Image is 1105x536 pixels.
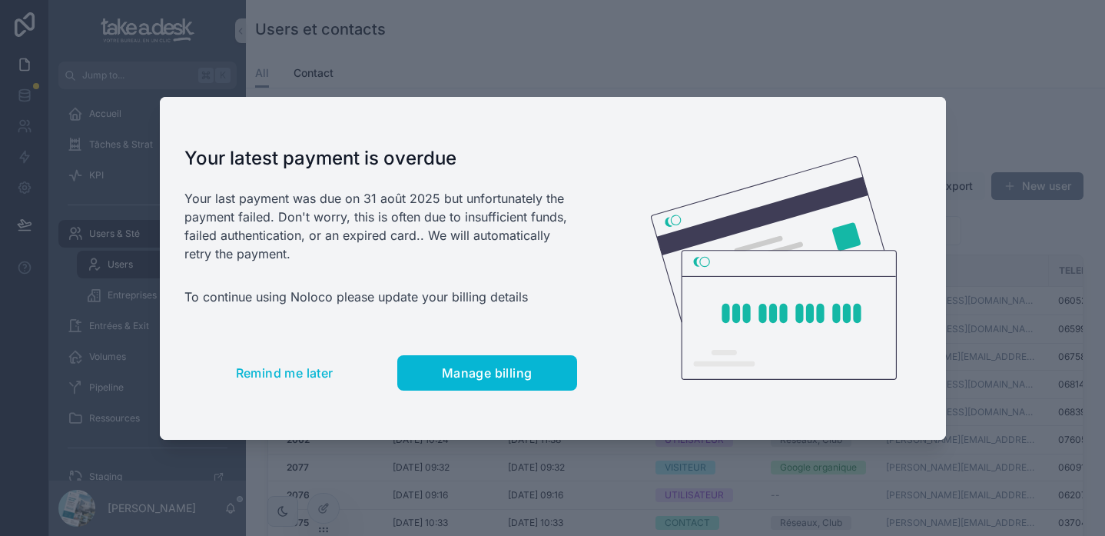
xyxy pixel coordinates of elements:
h1: Your latest payment is overdue [184,146,577,171]
button: Manage billing [397,355,577,391]
button: Remind me later [184,355,385,391]
span: Remind me later [236,365,333,381]
p: To continue using Noloco please update your billing details [184,288,577,306]
img: Credit card illustration [651,156,897,381]
span: Manage billing [442,365,533,381]
p: Your last payment was due on 31 août 2025 but unfortunately the payment failed. Don't worry, this... [184,189,577,263]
